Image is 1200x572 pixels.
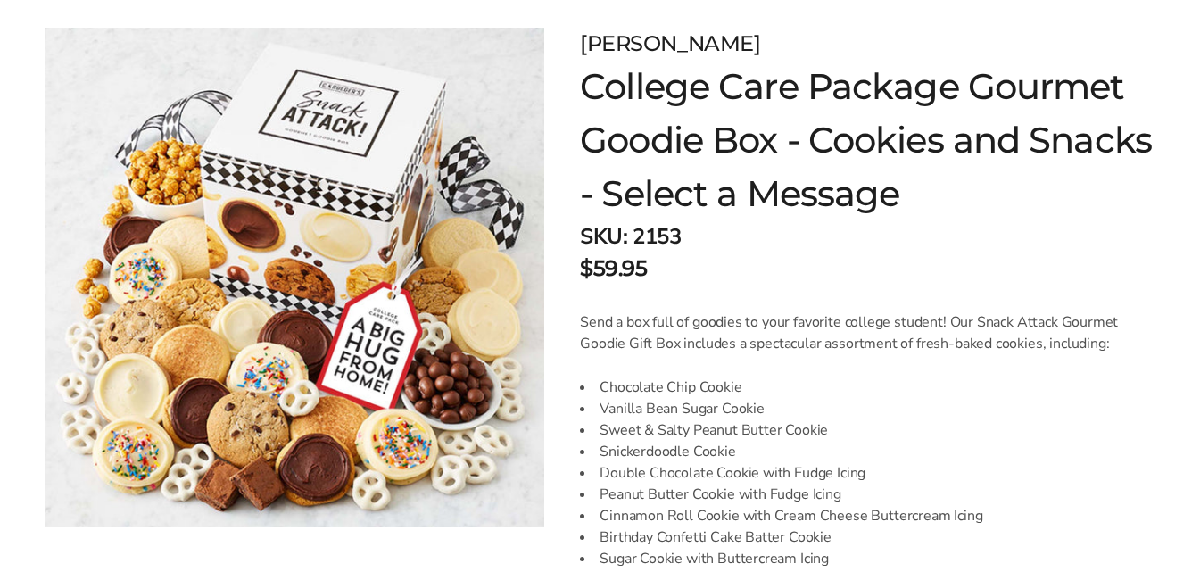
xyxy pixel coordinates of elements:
li: Chocolate Chip Cookie [580,377,1154,398]
img: College Care Package Gourmet Goodie Box - Cookies and Snacks - Select a Message [45,28,544,527]
li: Birthday Confetti Cake Batter Cookie [580,526,1154,548]
h1: College Care Package Gourmet Goodie Box - Cookies and Snacks - Select a Message [580,60,1154,220]
li: Sugar Cookie with Buttercream Icing [580,548,1154,569]
li: Sweet & Salty Peanut Butter Cookie [580,419,1154,441]
li: Double Chocolate Cookie with Fudge Icing [580,462,1154,484]
li: Cinnamon Roll Cookie with Cream Cheese Buttercream Icing [580,505,1154,526]
p: Send a box full of goodies to your favorite college student! Our Snack Attack Gourmet Goodie Gift... [580,311,1154,354]
p: [PERSON_NAME] [580,28,1154,60]
li: Snickerdoodle Cookie [580,441,1154,462]
strong: SKU: [580,222,627,251]
li: Peanut Butter Cookie with Fudge Icing [580,484,1154,505]
p: $59.95 [580,253,647,285]
span: 2153 [633,222,681,251]
li: Vanilla Bean Sugar Cookie [580,398,1154,419]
